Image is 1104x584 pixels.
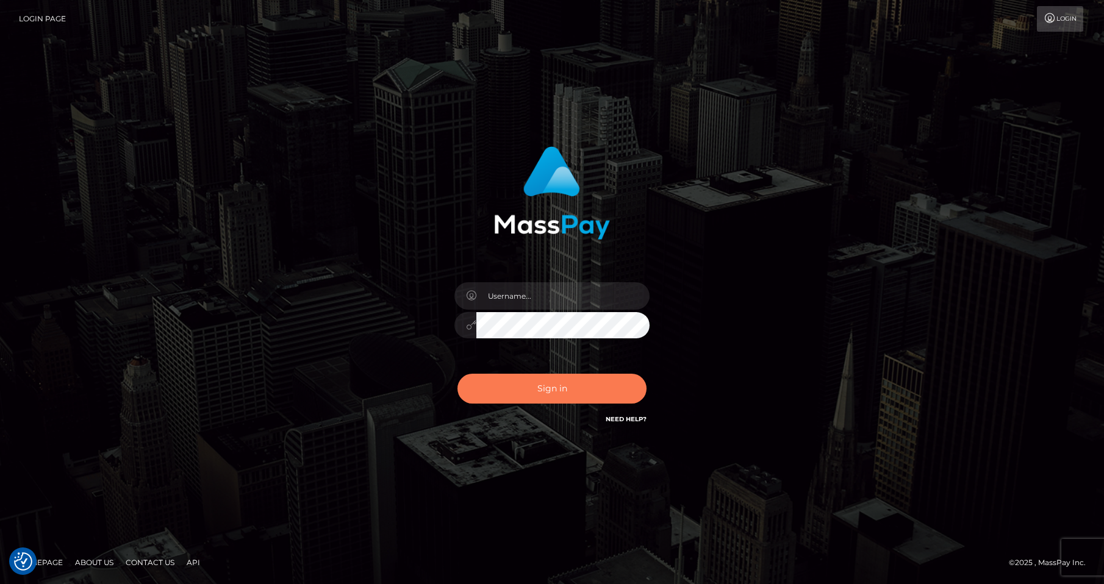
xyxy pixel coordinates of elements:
[14,552,32,571] img: Revisit consent button
[1037,6,1083,32] a: Login
[121,553,179,572] a: Contact Us
[182,553,205,572] a: API
[606,415,647,423] a: Need Help?
[494,146,610,240] img: MassPay Login
[476,282,650,310] input: Username...
[13,553,68,572] a: Homepage
[14,552,32,571] button: Consent Preferences
[1009,556,1095,569] div: © 2025 , MassPay Inc.
[70,553,118,572] a: About Us
[457,374,647,404] button: Sign in
[19,6,66,32] a: Login Page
